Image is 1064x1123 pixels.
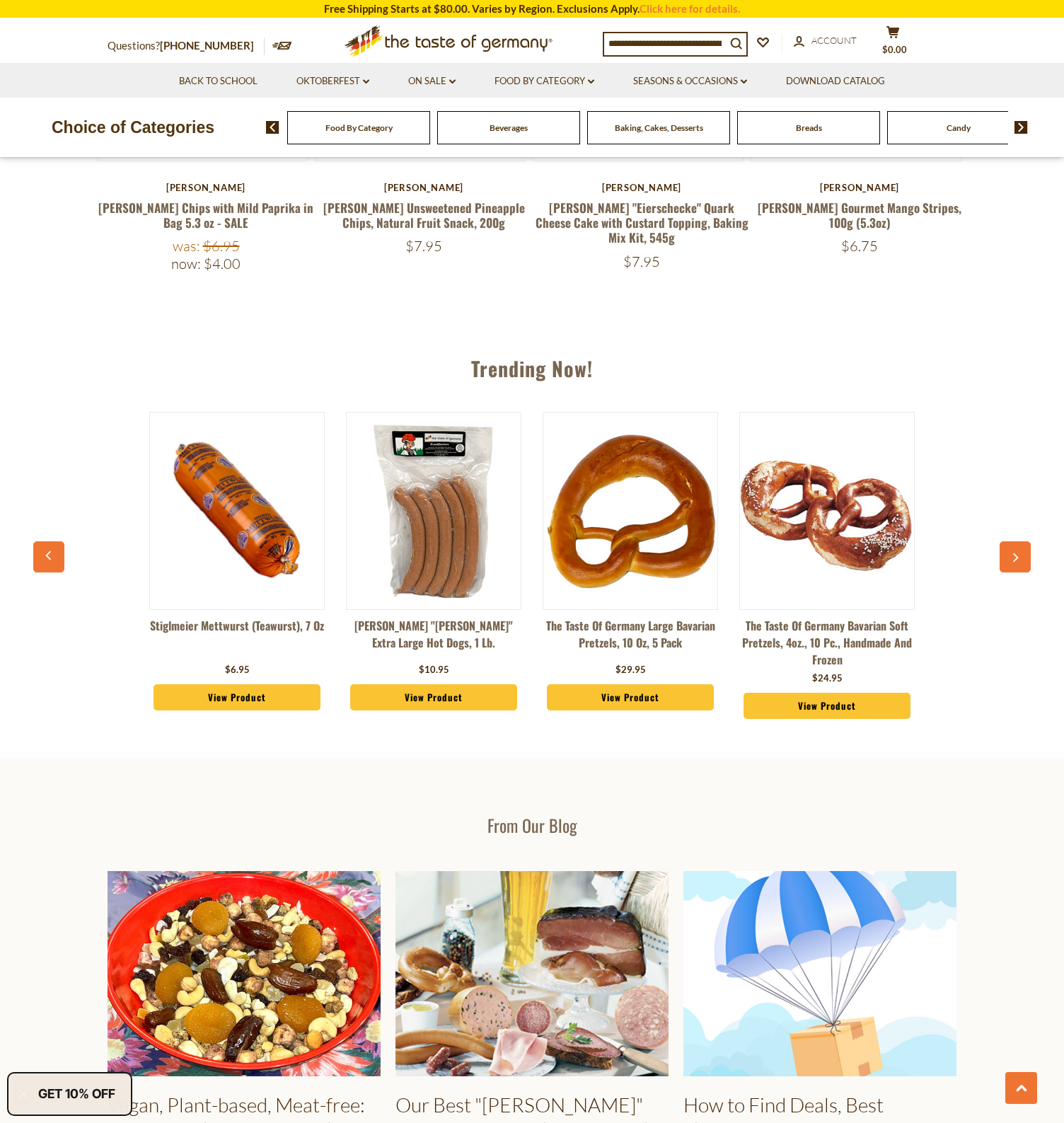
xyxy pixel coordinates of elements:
[796,122,822,133] a: Breads
[786,74,885,89] a: Download Catalog
[947,122,971,133] a: Candy
[350,684,517,711] a: View Product
[346,617,521,660] a: [PERSON_NAME] "[PERSON_NAME]" Extra Large Hot Dogs, 1 lb.
[812,672,843,686] div: $24.95
[405,237,442,255] span: $7.95
[395,871,669,1076] img: Our Best "Wurst" Assortment: 33 Choices For The Grillabend
[1014,121,1028,134] img: next arrow
[296,74,369,89] a: Oktoberfest
[841,237,878,255] span: $6.75
[347,424,521,598] img: Binkert's
[683,871,956,1076] img: How to Find Deals, Best Shipping Options
[108,871,381,1076] img: Vegan, Plant-based, Meat-free: Five Up and Coming Brands
[533,182,751,193] div: [PERSON_NAME]
[744,693,910,720] a: View Product
[758,199,961,231] a: [PERSON_NAME] Gourmet Mango Stripes, 100g (5.3oz)
[751,182,968,193] div: [PERSON_NAME]
[203,237,240,255] span: $6.95
[40,336,1024,394] div: Trending Now!
[97,182,315,193] div: [PERSON_NAME]
[315,182,533,193] div: [PERSON_NAME]
[160,39,254,52] a: [PHONE_NUMBER]
[623,253,660,270] span: $7.95
[98,199,313,231] a: [PERSON_NAME] Chips with Mild Paprika in Bag 5.3 oz - SALE
[266,121,279,134] img: previous arrow
[179,74,258,89] a: Back to School
[495,74,594,89] a: Food By Category
[490,122,528,133] a: Beverages
[325,122,393,133] a: Food By Category
[323,199,525,231] a: [PERSON_NAME] Unsweetened Pineapple Chips, Natural Fruit Snack, 200g
[225,663,250,677] div: $6.95
[794,33,857,49] a: Account
[740,424,914,598] img: The Taste of Germany Bavarian Soft Pretzels, 4oz., 10 pc., handmade and frozen
[154,684,320,711] a: View Product
[536,199,748,247] a: [PERSON_NAME] "Eierschecke" Quark Cheese Cake with Custard Topping, Baking Mix Kit, 545g
[149,617,325,660] a: Stiglmeier Mettwurst (Teawurst), 7 oz
[739,617,915,668] a: The Taste of Germany Bavarian Soft Pretzels, 4oz., 10 pc., handmade and frozen
[408,74,456,89] a: On Sale
[108,814,956,836] h3: From Our Blog
[633,74,747,89] a: Seasons & Occasions
[543,424,717,598] img: The Taste of Germany Large Bavarian Pretzels, 10 oz, 5 pack
[872,25,914,61] button: $0.00
[419,663,449,677] div: $10.95
[173,237,200,255] label: Was:
[150,424,324,598] img: Stiglmeier Mettwurst (Teawurst), 7 oz
[615,663,646,677] div: $29.95
[811,35,857,46] span: Account
[108,37,265,55] p: Questions?
[543,617,718,660] a: The Taste of Germany Large Bavarian Pretzels, 10 oz, 5 pack
[615,122,703,133] a: Baking, Cakes, Desserts
[204,255,241,272] span: $4.00
[547,684,714,711] a: View Product
[640,2,740,15] a: Click here for details.
[171,255,201,272] label: Now:
[882,44,907,55] span: $0.00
